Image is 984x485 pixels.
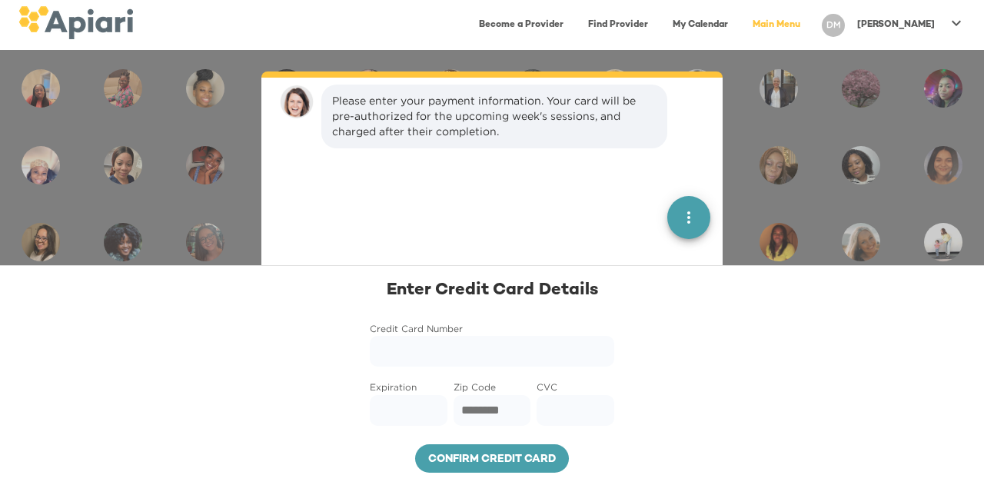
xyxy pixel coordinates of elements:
[454,382,496,392] span: Zip Code
[332,93,657,139] div: Please enter your payment information. Your card will be pre-authorized for the upcoming week's s...
[822,14,845,37] div: DM
[667,196,710,239] button: quick menu
[377,403,440,417] iframe: Secure payment input frame
[370,324,614,367] label: Credit Card Number
[427,450,557,470] span: Confirm credit card
[857,18,935,32] p: [PERSON_NAME]
[18,6,133,39] img: logo
[370,278,614,302] div: Enter Credit Card Details
[743,9,809,41] a: Main Menu
[537,382,557,392] span: CVC
[454,395,531,426] input: Zip Code
[370,382,417,392] span: Expiration
[415,444,569,473] button: Confirm credit card
[280,85,314,118] img: amy.37686e0395c82528988e.png
[377,344,607,358] iframe: Secure payment input frame
[579,9,657,41] a: Find Provider
[470,9,573,41] a: Become a Provider
[544,403,607,417] iframe: Secure payment input frame
[663,9,737,41] a: My Calendar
